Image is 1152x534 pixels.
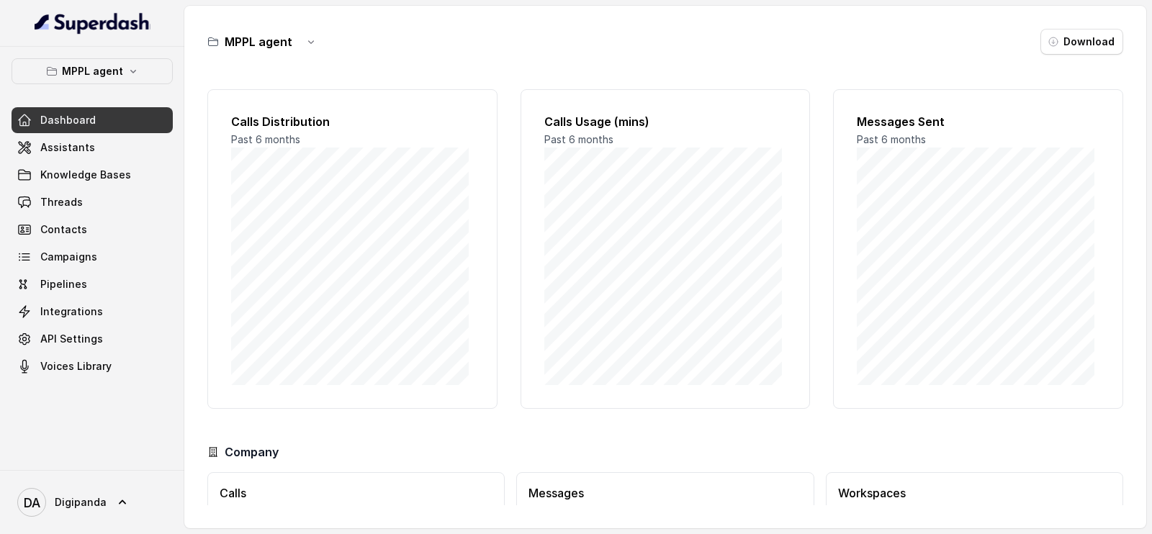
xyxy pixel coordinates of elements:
[12,299,173,325] a: Integrations
[40,140,95,155] span: Assistants
[12,135,173,160] a: Assistants
[838,484,1111,502] h3: Workspaces
[55,495,107,510] span: Digipanda
[12,217,173,243] a: Contacts
[225,443,279,461] h3: Company
[40,304,103,319] span: Integrations
[225,33,292,50] h3: MPPL agent
[12,58,173,84] button: MPPL agent
[220,484,492,502] h3: Calls
[40,168,131,182] span: Knowledge Bases
[231,113,474,130] h2: Calls Distribution
[857,133,926,145] span: Past 6 months
[40,359,112,374] span: Voices Library
[857,113,1099,130] h2: Messages Sent
[12,162,173,188] a: Knowledge Bases
[12,482,173,522] a: Digipanda
[40,250,97,264] span: Campaigns
[40,113,96,127] span: Dashboard
[231,133,300,145] span: Past 6 months
[35,12,150,35] img: light.svg
[1040,29,1123,55] button: Download
[12,244,173,270] a: Campaigns
[40,222,87,237] span: Contacts
[528,484,801,502] h3: Messages
[24,495,40,510] text: DA
[40,277,87,291] span: Pipelines
[544,133,613,145] span: Past 6 months
[12,353,173,379] a: Voices Library
[12,189,173,215] a: Threads
[40,332,103,346] span: API Settings
[12,271,173,297] a: Pipelines
[62,63,123,80] p: MPPL agent
[12,326,173,352] a: API Settings
[40,195,83,209] span: Threads
[12,107,173,133] a: Dashboard
[544,113,787,130] h2: Calls Usage (mins)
